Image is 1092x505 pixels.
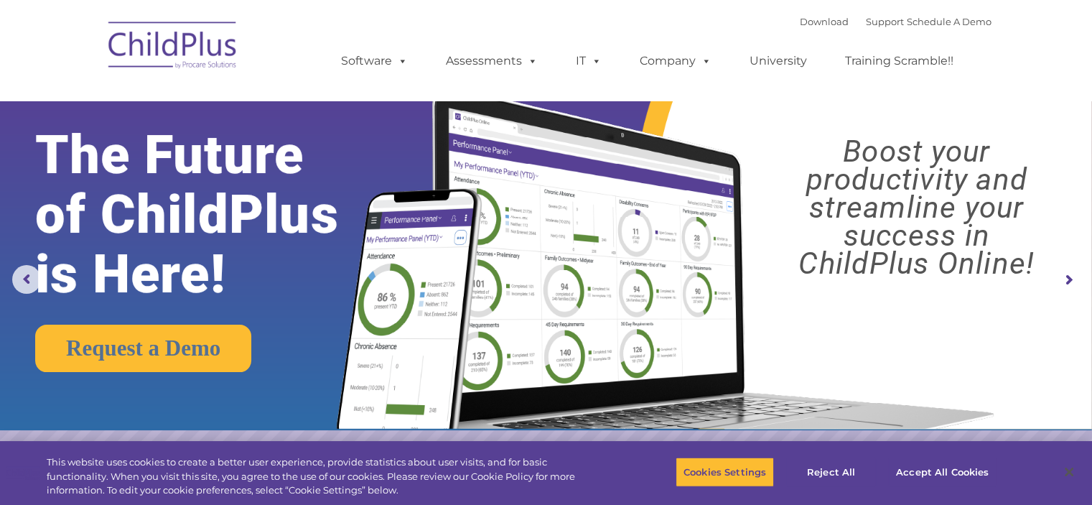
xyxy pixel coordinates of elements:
[755,137,1078,277] rs-layer: Boost your productivity and streamline your success in ChildPlus Online!
[800,16,991,27] font: |
[101,11,245,83] img: ChildPlus by Procare Solutions
[625,47,726,75] a: Company
[676,457,774,487] button: Cookies Settings
[1053,456,1085,488] button: Close
[327,47,422,75] a: Software
[800,16,849,27] a: Download
[35,325,251,372] a: Request a Demo
[35,125,384,304] rs-layer: The Future of ChildPlus is Here!
[888,457,997,487] button: Accept All Cookies
[47,455,601,498] div: This website uses cookies to create a better user experience, provide statistics about user visit...
[866,16,904,27] a: Support
[561,47,616,75] a: IT
[831,47,968,75] a: Training Scramble!!
[907,16,991,27] a: Schedule A Demo
[200,154,261,165] span: Phone number
[200,95,243,106] span: Last name
[786,457,876,487] button: Reject All
[735,47,821,75] a: University
[431,47,552,75] a: Assessments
